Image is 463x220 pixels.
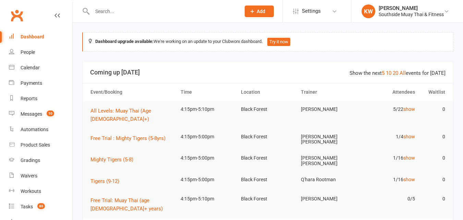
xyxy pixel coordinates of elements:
td: Black Forest [238,150,298,166]
td: Black Forest [238,172,298,188]
button: Free Trial : Mighty Tigers (5-8yrs) [90,134,170,142]
div: We're working on an update to your Clubworx dashboard. [82,32,453,51]
th: Attendees [358,83,418,101]
td: [PERSON_NAME] [298,191,358,207]
a: Messages 10 [9,106,72,122]
td: 1/16 [358,172,418,188]
div: KW [362,4,375,18]
a: Dashboard [9,29,72,45]
th: Location [238,83,298,101]
a: Payments [9,76,72,91]
td: [PERSON_NAME] [PERSON_NAME] [298,129,358,150]
a: show [403,155,415,161]
a: 5 [382,70,385,76]
td: 0 [418,129,448,145]
td: Q'hara Rootman [298,172,358,188]
div: Calendar [21,65,40,70]
td: Black Forest [238,191,298,207]
a: 10 [386,70,391,76]
td: 0 [418,172,448,188]
span: Mighty Tigers (5-8) [90,157,133,163]
button: Tigers (9-12) [90,177,124,185]
td: 0 [418,101,448,117]
div: People [21,49,35,55]
a: All [400,70,406,76]
div: Gradings [21,158,40,163]
td: 1/4 [358,129,418,145]
a: Workouts [9,184,72,199]
span: Free Trial: Muay Thai (age [DEMOGRAPHIC_DATA]+ years) [90,197,163,212]
span: 80 [37,203,45,209]
td: [PERSON_NAME] [298,101,358,117]
td: Black Forest [238,129,298,145]
th: Trainer [298,83,358,101]
a: show [403,177,415,182]
a: Tasks 80 [9,199,72,215]
div: Messages [21,111,42,117]
span: Settings [302,3,321,19]
button: All Levels: Muay Thai (Age [DEMOGRAPHIC_DATA]+) [90,107,174,123]
h3: Coming up [DATE] [90,69,446,76]
strong: Dashboard upgrade available: [95,39,154,44]
div: Waivers [21,173,37,178]
a: Product Sales [9,137,72,153]
button: Mighty Tigers (5-8) [90,155,138,164]
button: Add [245,5,274,17]
td: 1/16 [358,150,418,166]
td: 0/5 [358,191,418,207]
td: Black Forest [238,101,298,117]
a: show [403,134,415,139]
a: Waivers [9,168,72,184]
span: Free Trial : Mighty Tigers (5-8yrs) [90,135,166,141]
th: Event/Booking [87,83,178,101]
button: Try it now [267,38,290,46]
div: Tasks [21,204,33,209]
button: Free Trial: Muay Thai (age [DEMOGRAPHIC_DATA]+ years) [90,196,174,213]
div: Southside Muay Thai & Fitness [379,11,444,18]
td: 4:15pm-5:00pm [178,172,238,188]
a: Clubworx [8,7,25,24]
span: All Levels: Muay Thai (Age [DEMOGRAPHIC_DATA]+) [90,108,151,122]
td: 4:15pm-5:10pm [178,191,238,207]
div: [PERSON_NAME] [379,5,444,11]
a: Automations [9,122,72,137]
td: [PERSON_NAME] [PERSON_NAME] [298,150,358,172]
a: Reports [9,91,72,106]
td: 4:15pm-5:10pm [178,101,238,117]
td: 0 [418,191,448,207]
td: 0 [418,150,448,166]
div: Workouts [21,188,41,194]
div: Product Sales [21,142,50,148]
span: Add [257,9,265,14]
div: Show the next events for [DATE] [350,69,446,77]
div: Dashboard [21,34,44,39]
a: Gradings [9,153,72,168]
a: show [403,106,415,112]
div: Automations [21,127,48,132]
td: 4:15pm-5:00pm [178,150,238,166]
div: Payments [21,80,42,86]
input: Search... [90,7,236,16]
a: 20 [393,70,398,76]
td: 5/22 [358,101,418,117]
span: Tigers (9-12) [90,178,119,184]
td: 4:15pm-5:00pm [178,129,238,145]
span: 10 [47,111,54,116]
div: Reports [21,96,37,101]
th: Time [178,83,238,101]
th: Waitlist [418,83,448,101]
a: People [9,45,72,60]
a: Calendar [9,60,72,76]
